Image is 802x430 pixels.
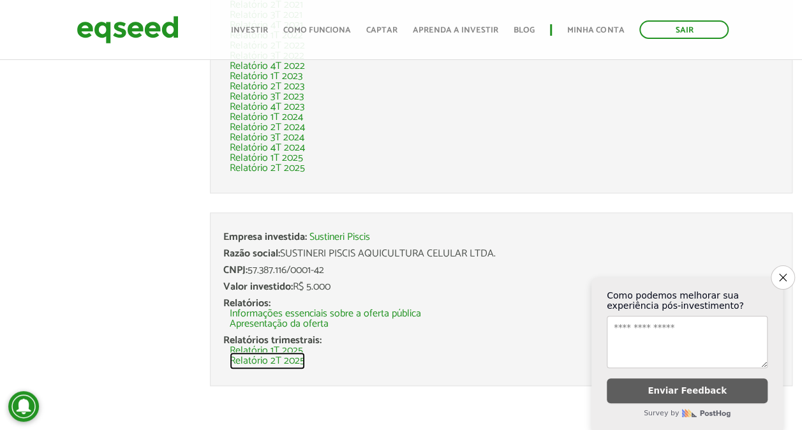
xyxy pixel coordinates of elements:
[230,122,305,133] a: Relatório 2T 2024
[223,278,293,295] span: Valor investido:
[223,249,779,259] div: SUSTINERI PISCIS AQUICULTURA CELULAR LTDA.
[223,295,271,312] span: Relatórios:
[567,26,624,34] a: Minha conta
[639,20,729,39] a: Sair
[223,332,322,349] span: Relatórios trimestrais:
[230,133,304,143] a: Relatório 3T 2024
[230,163,305,174] a: Relatório 2T 2025
[223,228,307,246] span: Empresa investida:
[230,319,329,329] a: Apresentação da oferta
[230,356,305,366] a: Relatório 2T 2025
[223,282,779,292] div: R$ 5.000
[366,26,397,34] a: Captar
[230,82,304,92] a: Relatório 2T 2023
[230,92,304,102] a: Relatório 3T 2023
[230,102,304,112] a: Relatório 4T 2023
[514,26,535,34] a: Blog
[309,232,370,242] a: Sustineri Piscis
[230,153,303,163] a: Relatório 1T 2025
[230,309,421,319] a: Informações essenciais sobre a oferta pública
[413,26,498,34] a: Aprenda a investir
[230,346,303,356] a: Relatório 1T 2025
[283,26,351,34] a: Como funciona
[230,112,303,122] a: Relatório 1T 2024
[230,71,302,82] a: Relatório 1T 2023
[223,245,280,262] span: Razão social:
[230,61,305,71] a: Relatório 4T 2022
[231,26,268,34] a: Investir
[223,262,248,279] span: CNPJ:
[77,13,179,47] img: EqSeed
[223,265,779,276] div: 57.387.116/0001-42
[230,143,305,153] a: Relatório 4T 2024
